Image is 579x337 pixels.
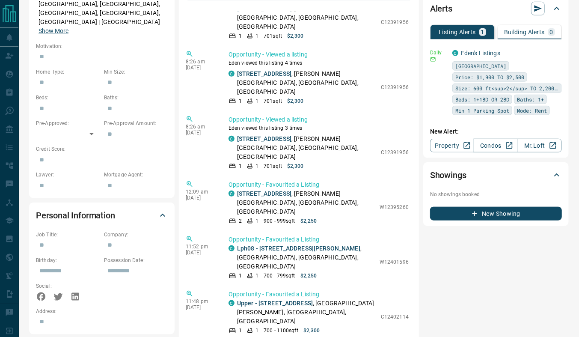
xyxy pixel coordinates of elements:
[239,32,242,40] p: 1
[455,106,509,115] span: Min 1 Parking Spot
[36,68,100,76] p: Home Type:
[186,130,216,136] p: [DATE]
[430,165,562,185] div: Showings
[430,191,562,198] p: No showings booked
[229,191,235,197] div: condos.ca
[186,189,216,195] p: 12:09 am
[104,231,168,239] p: Company:
[381,149,409,156] p: C12391956
[239,327,242,334] p: 1
[186,250,216,256] p: [DATE]
[186,304,216,310] p: [DATE]
[255,32,258,40] p: 1
[229,235,409,244] p: Opportunity - Favourited a Listing
[36,282,100,290] p: Social:
[455,73,524,81] span: Price: $1,900 TO $2,500
[229,180,409,189] p: Opportunity - Favourited a Listing
[237,189,375,216] p: , [PERSON_NAME][GEOGRAPHIC_DATA], [GEOGRAPHIC_DATA], [GEOGRAPHIC_DATA]
[303,327,320,334] p: $2,300
[455,62,506,70] span: [GEOGRAPHIC_DATA]
[186,65,216,71] p: [DATE]
[229,59,409,67] p: Eden viewed this listing 4 times
[287,162,304,170] p: $2,300
[229,300,235,306] div: condos.ca
[239,162,242,170] p: 1
[381,313,409,321] p: C12402114
[550,29,553,35] p: 0
[461,50,500,57] a: Eden's Listings
[430,2,452,15] h2: Alerts
[518,139,562,152] a: Mr.Loft
[186,59,216,65] p: 8:26 am
[239,272,242,280] p: 1
[104,256,168,264] p: Possession Date:
[237,4,377,31] p: , [PERSON_NAME][GEOGRAPHIC_DATA], [GEOGRAPHIC_DATA], [GEOGRAPHIC_DATA]
[237,299,377,326] p: , [GEOGRAPHIC_DATA][PERSON_NAME], [GEOGRAPHIC_DATA], [GEOGRAPHIC_DATA]
[229,136,235,142] div: condos.ca
[430,49,447,57] p: Daily
[36,119,100,127] p: Pre-Approved:
[229,290,409,299] p: Opportunity - Favourited a Listing
[104,94,168,101] p: Baths:
[36,205,168,226] div: Personal Information
[455,95,509,104] span: Beds: 1+1BD OR 2BD
[237,190,291,197] a: [STREET_ADDRESS]
[264,97,282,105] p: 701 sqft
[104,119,168,127] p: Pre-Approval Amount:
[255,97,258,105] p: 1
[237,245,360,252] a: Lph08 - [STREET_ADDRESS][PERSON_NAME]
[229,124,409,132] p: Eden viewed this listing 3 times
[186,124,216,130] p: 8:26 am
[104,171,168,179] p: Mortgage Agent:
[381,18,409,26] p: C12391956
[381,84,409,91] p: C12391956
[481,29,484,35] p: 1
[237,134,377,161] p: , [PERSON_NAME][GEOGRAPHIC_DATA], [GEOGRAPHIC_DATA], [GEOGRAPHIC_DATA]
[300,272,317,280] p: $2,250
[517,95,544,104] span: Baths: 1+
[430,168,466,182] h2: Showings
[255,327,258,334] p: 1
[237,244,375,271] p: , [GEOGRAPHIC_DATA], [GEOGRAPHIC_DATA], [GEOGRAPHIC_DATA]
[36,231,100,239] p: Job Title:
[300,217,317,225] p: $2,250
[474,139,518,152] a: Condos
[255,217,258,225] p: 1
[36,94,100,101] p: Beds:
[264,162,282,170] p: 701 sqft
[455,84,559,92] span: Size: 600 ft<sup>2</sup> TO 2,200 ft<sup>2</sup>
[36,42,168,50] p: Motivation:
[186,298,216,304] p: 11:48 pm
[264,327,298,334] p: 700 - 1100 sqft
[36,171,100,179] p: Lawyer:
[439,29,476,35] p: Listing Alerts
[186,195,216,201] p: [DATE]
[237,135,291,142] a: [STREET_ADDRESS]
[287,97,304,105] p: $2,300
[104,68,168,76] p: Min Size:
[237,70,291,77] a: [STREET_ADDRESS]
[36,209,115,222] h2: Personal Information
[229,50,409,59] p: Opportunity - Viewed a listing
[430,139,474,152] a: Property
[430,57,436,63] svg: Email
[229,115,409,124] p: Opportunity - Viewed a listing
[264,272,295,280] p: 700 - 799 sqft
[237,300,313,307] a: Upper - [STREET_ADDRESS]
[452,50,458,56] div: condos.ca
[239,97,242,105] p: 1
[517,106,547,115] span: Mode: Rent
[36,256,100,264] p: Birthday:
[430,207,562,221] button: New Showing
[255,162,258,170] p: 1
[264,217,295,225] p: 900 - 999 sqft
[380,258,409,266] p: W12401596
[255,272,258,280] p: 1
[229,71,235,77] div: condos.ca
[430,127,562,136] p: New Alert:
[237,69,377,96] p: , [PERSON_NAME][GEOGRAPHIC_DATA], [GEOGRAPHIC_DATA], [GEOGRAPHIC_DATA]
[380,203,409,211] p: W12395260
[264,32,282,40] p: 701 sqft
[229,245,235,251] div: condos.ca
[39,27,68,36] button: Show More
